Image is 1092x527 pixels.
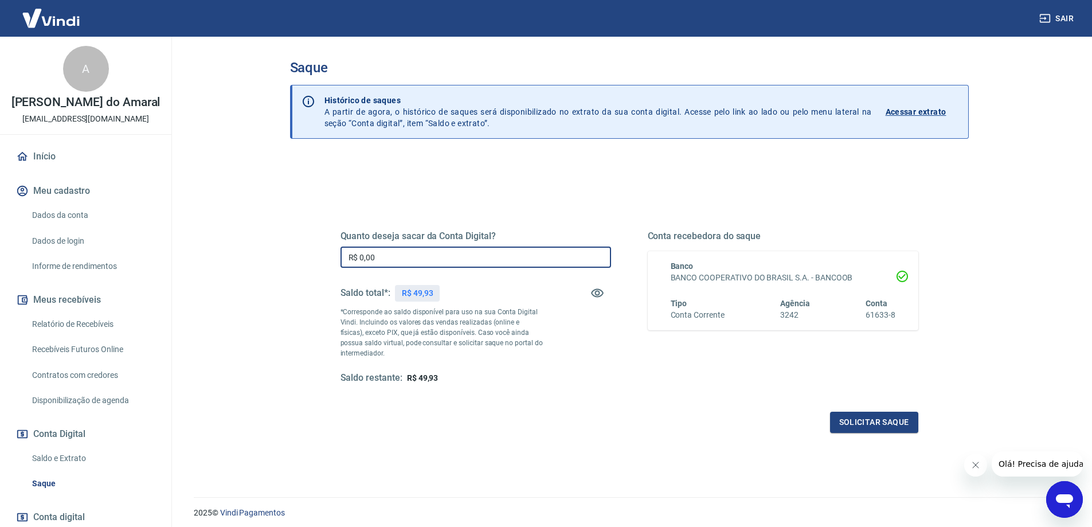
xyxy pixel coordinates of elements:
img: Vindi [14,1,88,36]
a: Dados de login [28,229,158,253]
button: Solicitar saque [830,412,918,433]
iframe: Botão para abrir a janela de mensagens [1046,481,1083,518]
span: Tipo [671,299,687,308]
p: [EMAIL_ADDRESS][DOMAIN_NAME] [22,113,149,125]
p: A partir de agora, o histórico de saques será disponibilizado no extrato da sua conta digital. Ac... [324,95,872,129]
a: Dados da conta [28,204,158,227]
button: Meu cadastro [14,178,158,204]
h5: Quanto deseja sacar da Conta Digital? [340,231,611,242]
a: Disponibilização de agenda [28,389,158,412]
p: Acessar extrato [886,106,946,118]
a: Saldo e Extrato [28,447,158,470]
h6: 61633-8 [866,309,895,321]
h6: 3242 [780,309,810,321]
div: A [63,46,109,92]
a: Contratos com credores [28,364,158,387]
p: [PERSON_NAME] do Amaral [11,96,161,108]
iframe: Fechar mensagem [964,454,987,477]
span: Olá! Precisa de ajuda? [7,8,96,17]
a: Informe de rendimentos [28,255,158,278]
button: Conta Digital [14,421,158,447]
span: R$ 49,93 [407,373,439,382]
a: Recebíveis Futuros Online [28,338,158,361]
span: Agência [780,299,810,308]
span: Conta digital [33,509,85,525]
h6: BANCO COOPERATIVO DO BRASIL S.A. - BANCOOB [671,272,895,284]
button: Meus recebíveis [14,287,158,313]
a: Saque [28,472,158,495]
p: 2025 © [194,507,1064,519]
p: Histórico de saques [324,95,872,106]
p: *Corresponde ao saldo disponível para uso na sua Conta Digital Vindi. Incluindo os valores das ve... [340,307,543,358]
a: Acessar extrato [886,95,959,129]
iframe: Mensagem da empresa [992,451,1083,477]
span: Conta [866,299,887,308]
a: Relatório de Recebíveis [28,313,158,336]
h6: Conta Corrente [671,309,725,321]
a: Vindi Pagamentos [220,508,285,517]
button: Sair [1037,8,1078,29]
span: Banco [671,261,694,271]
a: Início [14,144,158,169]
h5: Saldo restante: [340,372,402,384]
h3: Saque [290,60,969,76]
h5: Conta recebedora do saque [648,231,918,242]
h5: Saldo total*: [340,287,390,299]
p: R$ 49,93 [402,287,433,299]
